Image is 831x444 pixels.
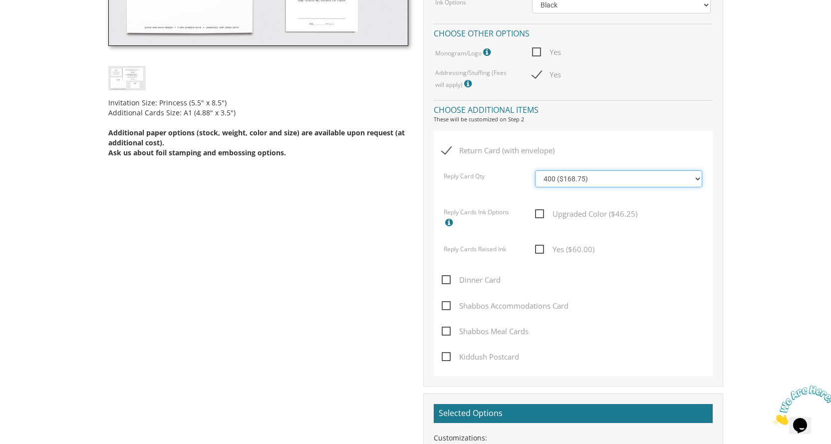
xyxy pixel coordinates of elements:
span: Yes ($60.00) [535,243,594,256]
img: bminv-thumb-15.jpg [108,66,146,90]
span: Upgraded Color ($46.25) [535,208,637,220]
span: Yes [532,68,561,81]
label: Reply Cards Ink Options [444,208,520,233]
label: Monogram/Logo [435,46,493,59]
label: Reply Cards Raised Ink [444,245,506,257]
span: Dinner Card [442,274,501,286]
iframe: chat widget [769,382,831,429]
div: Invitation Size: Princess (5.5" x 8.5") Additional Cards Size: A1 (4.88" x 3.5") [108,90,408,158]
span: Shabbos Meal Cards [442,325,529,338]
div: Customizations: [434,433,713,443]
span: Additional paper options (stock, weight, color and size) are available upon request (at additiona... [108,128,405,147]
span: Kiddush Postcard [442,351,519,363]
span: Return Card (with envelope) [442,144,554,157]
span: Yes [532,46,561,58]
label: Reply Card Qty [444,172,485,184]
h4: Choose other options [434,23,713,41]
div: These will be customized on Step 2 [434,115,713,123]
span: Ask us about foil stamping and embossing options. [108,148,286,157]
span: Shabbos Accommodations Card [442,300,568,312]
h4: Choose additional items [434,100,713,117]
label: Addressing/Stuffing (Fees will apply) [435,68,517,90]
h2: Selected Options [434,404,713,423]
img: Chat attention grabber [4,4,66,43]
